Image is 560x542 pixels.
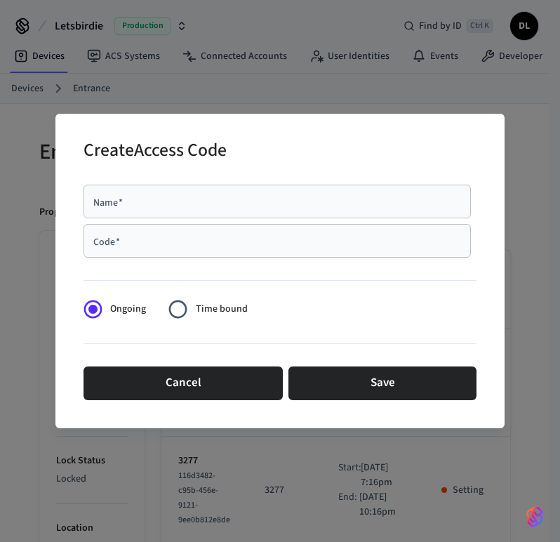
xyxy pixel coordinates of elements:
[110,302,146,317] span: Ongoing
[288,366,476,400] button: Save
[84,366,283,400] button: Cancel
[196,302,248,317] span: Time bound
[526,505,543,528] img: SeamLogoGradient.69752ec5.svg
[84,131,227,173] h2: Create Access Code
